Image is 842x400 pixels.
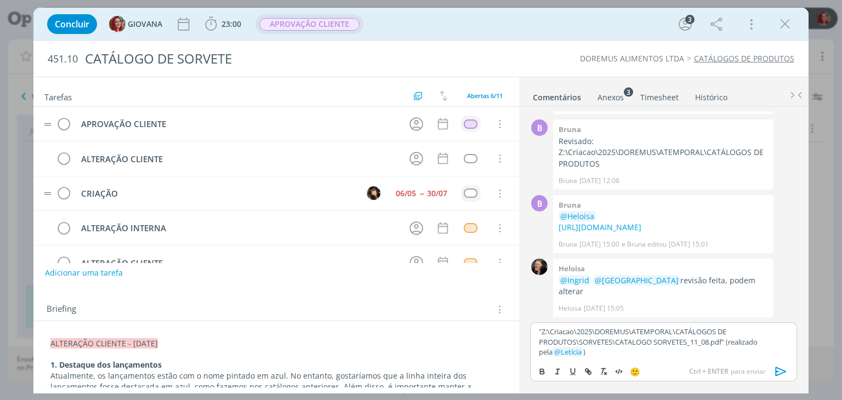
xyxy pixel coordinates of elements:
img: G [109,16,126,32]
span: [DATE] 15:05 [584,304,624,313]
button: I [366,185,382,202]
p: Heloisa [559,304,582,313]
a: Timesheet [640,87,679,103]
img: H [531,259,548,275]
span: Letícia [554,347,582,357]
span: @Heloisa [560,211,594,221]
span: Abertas 6/11 [467,92,503,100]
span: [DATE] 12:06 [579,176,619,186]
strong: 1. Destaque dos lançamentos [50,359,162,370]
a: DOREMUS ALIMENTOS LTDA [580,53,684,64]
p: Bruna [559,176,577,186]
div: Anexos [598,92,624,103]
div: 06/05 [396,190,416,197]
p: Z:\Criacao\2025\DOREMUS\ATEMPORAL\CATÁLOGOS DE PRODUTOS [559,147,768,169]
div: ALTERAÇÃO CLIENTE [76,152,399,166]
span: Ctrl + ENTER [689,367,731,376]
span: @Ingrid [560,275,589,285]
button: 3 [676,15,694,33]
span: para enviar [689,367,766,376]
div: 30/07 [427,190,447,197]
div: B [531,119,548,136]
button: Adicionar uma tarefa [44,263,123,283]
button: Concluir [47,14,97,34]
div: ALTERAÇÃO CLIENTE [76,256,399,270]
button: 🙂 [627,365,642,378]
b: Heloisa [559,264,585,273]
div: B [531,195,548,212]
p: "Z:\Criacao\2025\DOREMUS\ATEMPORAL\CATÁLOGOS DE PRODUTOS\SORVETES\CATALOGO SORVETES_11_08.pdf" (r... [539,327,788,357]
span: APROVAÇÃO CLIENTE [259,18,360,31]
a: Histórico [695,87,728,103]
div: 3 [685,15,695,24]
span: GIOVANA [128,20,162,28]
span: 🙂 [630,366,640,377]
p: Revisado: [559,136,768,147]
img: arrow-down-up.svg [440,91,447,101]
b: Bruna [559,200,581,210]
img: I [367,186,380,200]
div: CRIAÇÃO [76,187,356,201]
span: @[GEOGRAPHIC_DATA] [595,275,679,285]
button: 23:00 [202,15,244,33]
a: CATÁLOGOS DE PRODUTOS [694,53,794,64]
p: Bruna [559,239,577,249]
div: APROVAÇÃO CLIENTE [76,117,399,131]
a: Comentários [532,87,582,103]
span: -- [420,190,423,197]
a: [URL][DOMAIN_NAME] [559,222,641,232]
span: 23:00 [221,19,241,29]
span: [DATE] 15:00 [579,239,619,249]
span: Concluir [55,20,89,28]
div: CATÁLOGO DE SORVETE [80,45,479,72]
span: ALTERAÇÃO CLIENTE - [DATE] [50,338,158,348]
button: GGIOVANA [109,16,162,32]
img: drag-icon.svg [44,192,52,195]
span: @ [554,347,561,357]
span: Tarefas [44,89,72,102]
button: APROVAÇÃO CLIENTE [259,18,360,31]
span: Briefing [47,302,76,317]
span: 451.10 [48,53,78,65]
div: dialog [33,8,808,393]
b: Bruna [559,124,581,134]
span: [DATE] 15:01 [669,239,709,249]
span: e Bruna editou [622,239,667,249]
img: drag-icon.svg [44,123,52,126]
div: ALTERAÇÃO INTERNA [76,221,399,235]
sup: 3 [624,87,633,96]
p: revisão feita, podem alterar [559,275,768,298]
